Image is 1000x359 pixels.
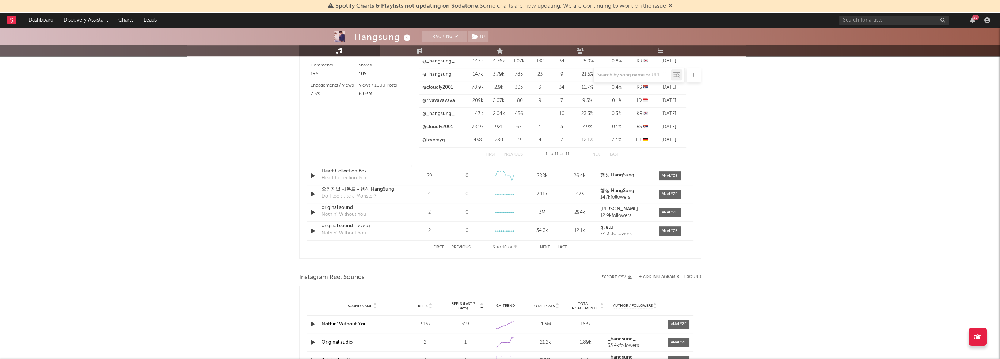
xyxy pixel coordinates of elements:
button: Next [540,245,550,249]
div: 288k [525,172,559,180]
div: 7 [553,97,571,104]
div: 9 [531,97,549,104]
button: Next [592,153,602,157]
a: @cloudly2001 [422,123,453,131]
a: original sound - ʞɹɐɯ [322,222,398,230]
div: 7.11k [525,191,559,198]
div: [DATE] [655,137,682,144]
strong: 행성 HangSung [600,188,634,193]
div: 147k [469,110,487,118]
div: 23.3 % [575,110,600,118]
a: Original audio [322,340,353,345]
div: 473 [563,191,597,198]
div: 0.1 % [604,97,630,104]
div: 456 [511,110,527,118]
div: 4.3M [527,321,564,328]
div: 23 [511,137,527,144]
a: ʞɹɐɯ [600,225,651,230]
strong: _hangsung_ [608,337,636,341]
a: @cloudly2001 [422,84,453,91]
span: 🇰🇷 [643,59,648,64]
span: : Some charts are now updating. We are continuing to work on the issue [335,3,666,9]
button: 55 [970,17,975,23]
div: 74.3k followers [600,232,651,237]
div: [DATE] [655,58,682,65]
div: + Add Instagram Reel Sound [632,275,701,279]
div: 5 [553,123,571,131]
div: 132 [531,58,549,65]
a: 행성 HangSung [600,188,651,194]
span: 🇷🇸 [643,85,648,90]
div: 7.5% [311,90,359,99]
div: 12.9k followers [600,213,651,218]
span: of [560,153,564,156]
div: 0 [465,172,468,180]
div: 280 [491,137,507,144]
div: 34 [553,58,571,65]
a: Dashboard [23,13,58,27]
div: 29 [412,172,446,180]
div: 3M [525,209,559,216]
div: 303 [511,84,527,91]
strong: [PERSON_NAME] [600,207,638,211]
button: First [486,153,496,157]
button: (1) [468,31,488,42]
div: 2 [407,339,444,346]
button: Previous [451,245,471,249]
span: to [497,246,501,249]
div: 6 10 11 [485,243,525,252]
div: Comments [311,61,359,70]
a: Discovery Assistant [58,13,113,27]
div: 33.4k followers [608,343,662,348]
div: 180 [511,97,527,104]
div: [DATE] [655,123,682,131]
span: to [549,153,553,156]
div: 921 [491,123,507,131]
div: 12.1k [563,227,597,234]
div: Hangsung [354,31,412,43]
span: Total Plays [532,304,555,308]
div: 21.2k [527,339,564,346]
a: @lxvemyg [422,137,445,144]
span: Reels (last 7 days) [447,302,479,310]
a: @_hangsung_ [422,58,455,65]
input: Search for artists [839,16,949,25]
span: Spotify Charts & Playlists not updating on Sodatone [335,3,478,9]
div: ID [633,97,651,104]
div: 7 [553,137,571,144]
div: 10 [553,110,571,118]
span: Sound Name [348,304,372,308]
div: 319 [447,321,484,328]
span: ( 1 ) [467,31,489,42]
div: Shares [359,61,407,70]
a: Heart Collection Box [322,168,398,175]
div: 2 [412,209,446,216]
div: 0.8 % [604,58,630,65]
div: 1.89k [567,339,604,346]
div: 55 [972,15,979,20]
div: Do I look like a Monster? [322,193,376,200]
span: Instagram Reel Sounds [299,273,365,282]
div: 34 [553,84,571,91]
div: 78.9k [469,84,487,91]
input: Search by song name or URL [594,72,671,78]
div: DE [633,137,651,144]
a: Nothin' Without You [322,322,367,326]
div: Engagements / Views [311,81,359,90]
div: 2.04k [491,110,507,118]
a: _hangsung_ [608,337,662,342]
strong: ʞɹɐɯ [600,225,613,230]
div: 6.03M [359,90,407,99]
div: 7.4 % [604,137,630,144]
div: 11.7 % [575,84,600,91]
div: RS [633,123,651,131]
div: 1 [447,339,484,346]
strong: 행성 HangSung [600,173,634,177]
div: RS [633,84,651,91]
div: 6M Trend [487,303,524,309]
div: 147k followers [600,195,651,200]
div: 458 [469,137,487,144]
div: 0.3 % [604,110,630,118]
